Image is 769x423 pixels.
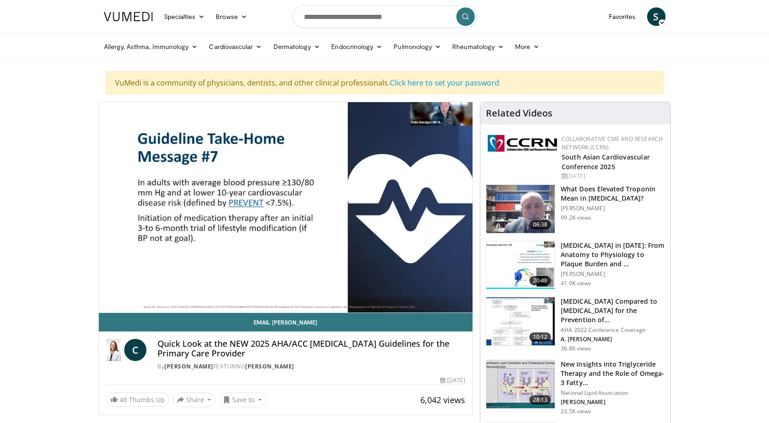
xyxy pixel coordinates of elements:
p: 23.5K views [561,408,591,415]
p: [PERSON_NAME] [561,398,665,406]
button: Share [173,392,216,407]
a: South Asian Cardiovascular Conference 2025 [562,153,650,171]
h3: What Does Elevated Troponin Mean in [MEDICAL_DATA]? [561,184,665,203]
h4: Related Videos [486,108,552,119]
a: 20:48 [MEDICAL_DATA] in [DATE]: From Anatomy to Physiology to Plaque Burden and … [PERSON_NAME] 4... [486,241,665,290]
button: Save to [219,392,266,407]
span: 28:13 [529,395,551,405]
div: VuMedi is a community of physicians, dentists, and other clinical professionals. [105,71,664,94]
div: [DATE] [440,376,465,385]
a: 10:12 [MEDICAL_DATA] Compared to [MEDICAL_DATA] for the Prevention of… AHA 2022 Conference Covera... [486,297,665,352]
a: Specialties [158,7,211,26]
img: a04ee3ba-8487-4636-b0fb-5e8d268f3737.png.150x105_q85_autocrop_double_scale_upscale_version-0.2.png [488,135,557,152]
a: Pulmonology [388,37,447,56]
img: 823da73b-7a00-425d-bb7f-45c8b03b10c3.150x105_q85_crop-smart_upscale.jpg [486,241,555,289]
div: By FEATURING [157,362,465,371]
img: 7c0f9b53-1609-4588-8498-7cac8464d722.150x105_q85_crop-smart_upscale.jpg [486,297,555,345]
h3: [MEDICAL_DATA] in [DATE]: From Anatomy to Physiology to Plaque Burden and … [561,241,665,269]
p: National Lipid Association [561,389,665,397]
a: Dermatology [268,37,326,56]
p: 36.8K views [561,345,591,352]
img: 98daf78a-1d22-4ebe-927e-10afe95ffd94.150x105_q85_crop-smart_upscale.jpg [486,185,555,233]
a: Favorites [603,7,642,26]
a: Email [PERSON_NAME] [99,313,473,331]
img: 45ea033d-f728-4586-a1ce-38957b05c09e.150x105_q85_crop-smart_upscale.jpg [486,360,555,408]
a: Allergy, Asthma, Immunology [98,37,204,56]
div: [DATE] [562,172,663,180]
a: More [509,37,545,56]
a: [PERSON_NAME] [245,362,294,370]
a: Cardiovascular [203,37,267,56]
a: C [124,339,146,361]
a: 48 Thumbs Up [106,392,169,407]
span: 20:48 [529,276,551,285]
p: A. [PERSON_NAME] [561,336,665,343]
a: S [647,7,666,26]
img: Dr. Catherine P. Benziger [106,339,121,361]
p: [PERSON_NAME] [561,205,665,212]
p: 99.2K views [561,214,591,221]
p: 41.0K views [561,280,591,287]
span: 10:12 [529,332,551,342]
a: Endocrinology [326,37,388,56]
a: Browse [210,7,253,26]
h3: [MEDICAL_DATA] Compared to [MEDICAL_DATA] for the Prevention of… [561,297,665,325]
h3: New Insights into Triglyceride Therapy and the Role of Omega-3 Fatty… [561,360,665,387]
img: VuMedi Logo [104,12,153,21]
input: Search topics, interventions [292,6,477,28]
a: Collaborative CME and Research Network (CCRN) [562,135,663,151]
span: 06:38 [529,220,551,229]
p: AHA 2022 Conference Coverage [561,326,665,334]
h4: Quick Look at the NEW 2025 AHA/ACC [MEDICAL_DATA] Guidelines for the Primary Care Provider [157,339,465,359]
a: 28:13 New Insights into Triglyceride Therapy and the Role of Omega-3 Fatty… National Lipid Associ... [486,360,665,415]
a: Click here to set your password [390,78,499,88]
span: 48 [120,395,127,404]
a: [PERSON_NAME] [164,362,213,370]
a: 06:38 What Does Elevated Troponin Mean in [MEDICAL_DATA]? [PERSON_NAME] 99.2K views [486,184,665,233]
video-js: Video Player [99,102,473,313]
p: [PERSON_NAME] [561,270,665,278]
span: 6,042 views [420,394,465,405]
a: Rheumatology [447,37,509,56]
